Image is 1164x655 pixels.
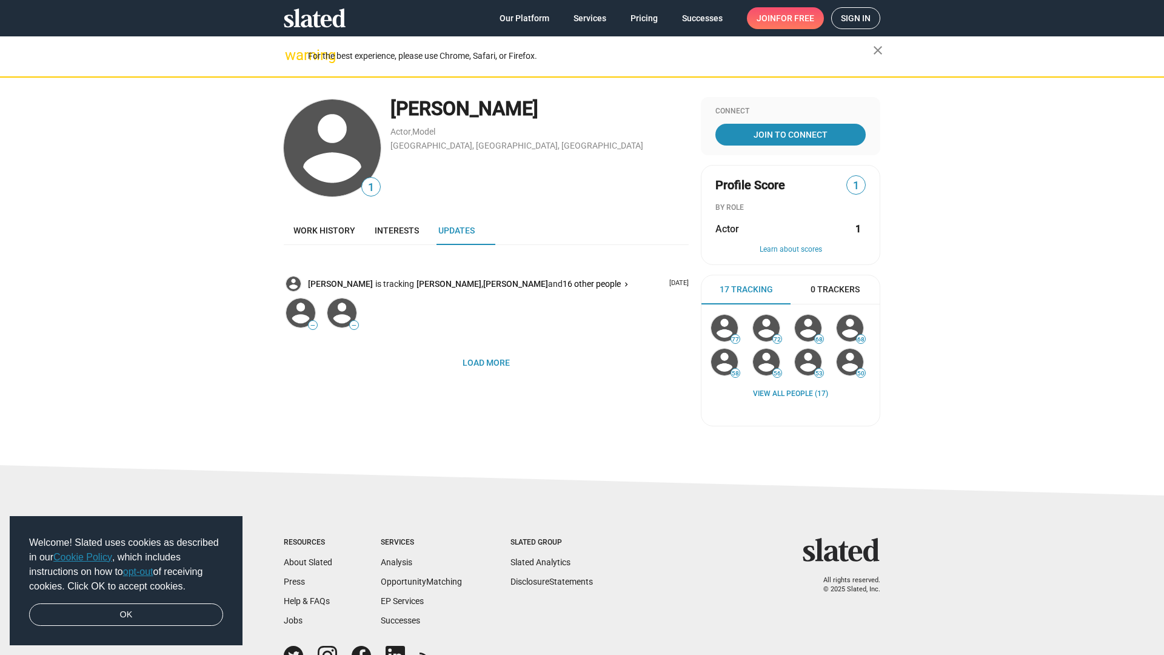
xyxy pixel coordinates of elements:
div: BY ROLE [715,203,866,213]
a: Interests [365,216,429,245]
span: 1 [847,178,865,194]
span: Successes [682,7,723,29]
span: 77 [731,336,740,343]
span: 72 [773,336,781,343]
div: cookieconsent [10,516,242,646]
span: [PERSON_NAME] [483,279,548,289]
a: Slated Analytics [510,557,570,567]
a: About Slated [284,557,332,567]
a: Model [412,127,435,136]
a: Pricing [621,7,667,29]
span: Sign in [841,8,871,29]
a: [PERSON_NAME] [483,278,548,290]
a: EP Services [381,596,424,606]
div: Resources [284,538,332,548]
span: 56 [773,370,781,377]
a: Successes [381,616,420,625]
span: Updates [438,226,475,235]
button: Learn about scores [715,245,866,255]
mat-icon: warning [285,48,299,62]
mat-icon: keyboard_arrow_right [622,279,630,291]
a: [PERSON_NAME], [416,278,483,290]
div: Services [381,538,462,548]
mat-icon: close [871,43,885,58]
a: Press [284,577,305,586]
div: For the best experience, please use Chrome, Safari, or Firefox. [308,48,873,64]
span: 0 Trackers [811,284,860,295]
p: [DATE] [664,279,689,288]
a: Analysis [381,557,412,567]
a: Cookie Policy [53,552,112,562]
button: Load More [453,352,520,374]
span: 68 [815,336,823,343]
span: [PERSON_NAME], [416,279,483,289]
a: opt-out [123,566,153,577]
span: Services [574,7,606,29]
span: Pricing [630,7,658,29]
span: Work history [293,226,355,235]
span: 53 [815,370,823,377]
span: Load More [463,352,510,374]
div: Slated Group [510,538,593,548]
span: Welcome! Slated uses cookies as described in our , which includes instructions on how to of recei... [29,536,223,594]
a: Our Platform [490,7,559,29]
div: [PERSON_NAME] [390,96,689,122]
a: DisclosureStatements [510,577,593,586]
a: [GEOGRAPHIC_DATA], [GEOGRAPHIC_DATA], [GEOGRAPHIC_DATA] [390,141,643,150]
span: — [350,322,358,329]
a: Successes [672,7,732,29]
span: Join [757,7,814,29]
button: 16 other people [563,278,629,290]
a: Work history [284,216,365,245]
span: Actor [715,223,739,235]
span: Interests [375,226,419,235]
a: Join To Connect [715,124,866,146]
a: Joinfor free [747,7,824,29]
span: 68 [857,336,865,343]
span: — [309,322,317,329]
span: Our Platform [500,7,549,29]
a: Services [564,7,616,29]
a: OpportunityMatching [381,577,462,586]
a: Updates [429,216,484,245]
div: Connect [715,107,866,116]
a: Sign in [831,7,880,29]
strong: 1 [855,223,861,235]
span: and [548,279,563,289]
span: 1 [362,180,380,196]
p: All rights reserved. © 2025 Slated, Inc. [811,576,880,594]
span: 58 [731,370,740,377]
a: Jobs [284,616,303,625]
span: 17 Tracking [720,284,773,295]
a: Help & FAQs [284,596,330,606]
span: Profile Score [715,177,785,193]
span: Join To Connect [718,124,863,146]
a: Actor [390,127,411,136]
a: [PERSON_NAME] [308,278,375,290]
span: is tracking [375,278,416,290]
a: View all People (17) [753,389,828,399]
span: for free [776,7,814,29]
span: , [411,129,412,136]
span: 50 [857,370,865,377]
a: dismiss cookie message [29,603,223,626]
